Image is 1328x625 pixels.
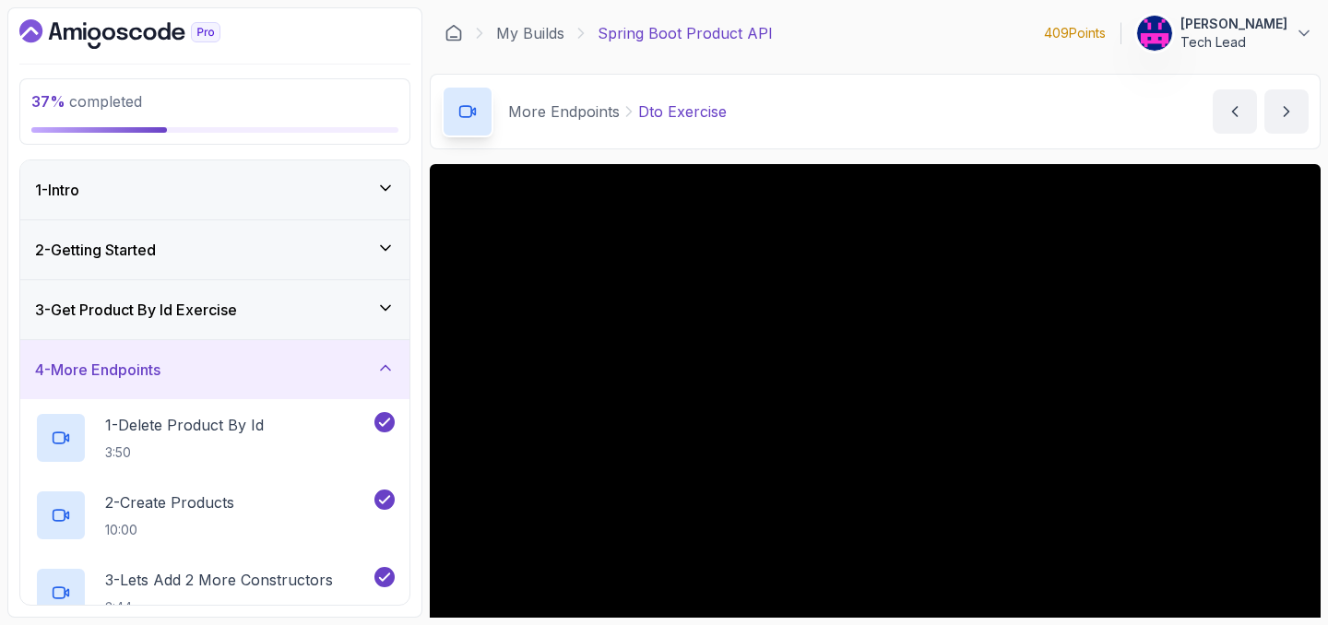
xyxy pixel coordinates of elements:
[105,491,234,513] p: 2 - Create Products
[105,521,234,539] p: 10:00
[35,489,395,541] button: 2-Create Products10:00
[508,100,620,123] p: More Endpoints
[35,239,156,261] h3: 2 - Getting Started
[105,569,333,591] p: 3 - Lets Add 2 More Constructors
[35,359,160,381] h3: 4 - More Endpoints
[496,22,564,44] a: My Builds
[35,299,237,321] h3: 3 - Get Product By Id Exercise
[20,340,409,399] button: 4-More Endpoints
[638,100,727,123] p: Dto Exercise
[1180,15,1287,33] p: [PERSON_NAME]
[35,567,395,619] button: 3-Lets Add 2 More Constructors3:44
[35,412,395,464] button: 1-Delete Product By Id3:50
[20,220,409,279] button: 2-Getting Started
[1044,24,1106,42] p: 409 Points
[105,443,264,462] p: 3:50
[35,179,79,201] h3: 1 - Intro
[31,92,142,111] span: completed
[1213,89,1257,134] button: previous content
[19,19,263,49] a: Dashboard
[20,160,409,219] button: 1-Intro
[105,598,333,617] p: 3:44
[20,280,409,339] button: 3-Get Product By Id Exercise
[1137,16,1172,51] img: user profile image
[105,414,264,436] p: 1 - Delete Product By Id
[1136,15,1313,52] button: user profile image[PERSON_NAME]Tech Lead
[445,24,463,42] a: Dashboard
[1180,33,1287,52] p: Tech Lead
[598,22,773,44] p: Spring Boot Product API
[31,92,65,111] span: 37 %
[1264,89,1309,134] button: next content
